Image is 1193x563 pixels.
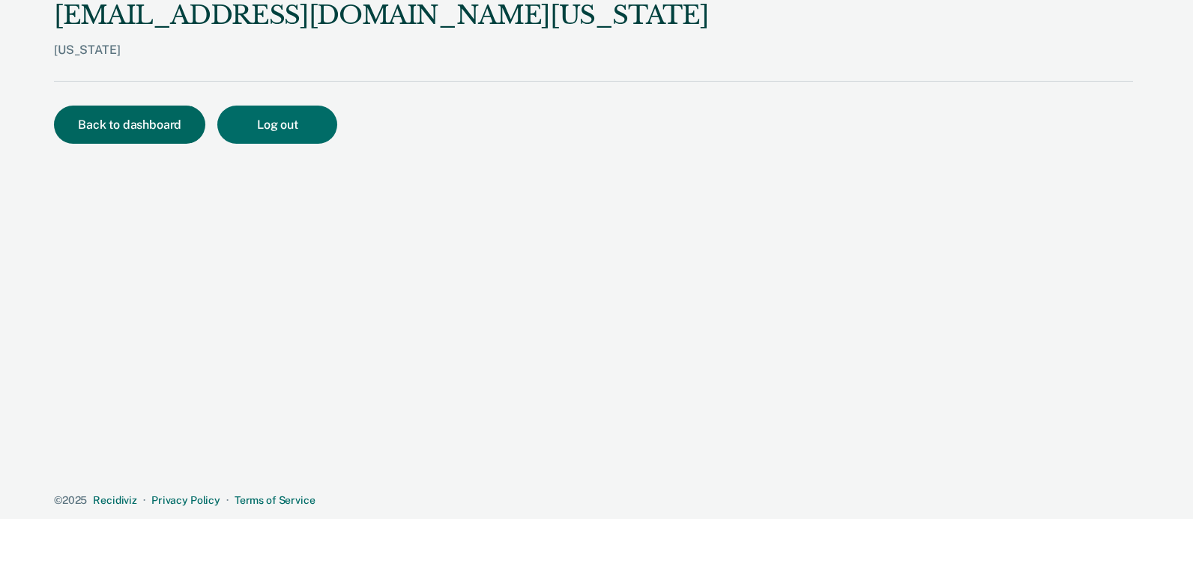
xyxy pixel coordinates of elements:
div: [US_STATE] [54,43,708,81]
a: Terms of Service [235,494,315,506]
a: Privacy Policy [151,494,220,506]
button: Back to dashboard [54,106,205,144]
a: Back to dashboard [54,119,217,131]
div: · · [54,494,1133,507]
span: © 2025 [54,494,87,506]
a: Recidiviz [93,494,137,506]
button: Log out [217,106,337,144]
